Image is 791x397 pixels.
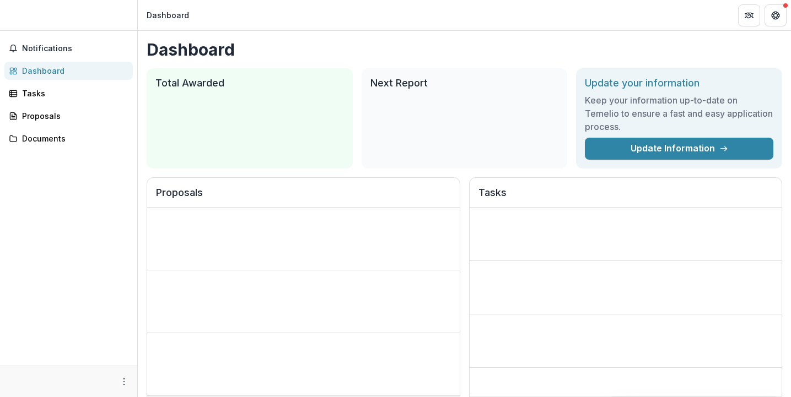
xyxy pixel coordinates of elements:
div: Proposals [22,110,124,122]
div: Dashboard [22,65,124,77]
a: Documents [4,129,133,148]
a: Tasks [4,84,133,102]
div: Documents [22,133,124,144]
a: Dashboard [4,62,133,80]
h2: Total Awarded [155,77,344,89]
h2: Update your information [585,77,773,89]
h2: Tasks [478,187,773,208]
nav: breadcrumb [142,7,193,23]
span: Notifications [22,44,128,53]
div: Dashboard [147,9,189,21]
button: More [117,375,131,388]
h3: Keep your information up-to-date on Temelio to ensure a fast and easy application process. [585,94,773,133]
h2: Next Report [370,77,559,89]
a: Proposals [4,107,133,125]
button: Partners [738,4,760,26]
h1: Dashboard [147,40,782,59]
div: Tasks [22,88,124,99]
h2: Proposals [156,187,451,208]
button: Get Help [765,4,787,26]
a: Update Information [585,138,773,160]
button: Notifications [4,40,133,57]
